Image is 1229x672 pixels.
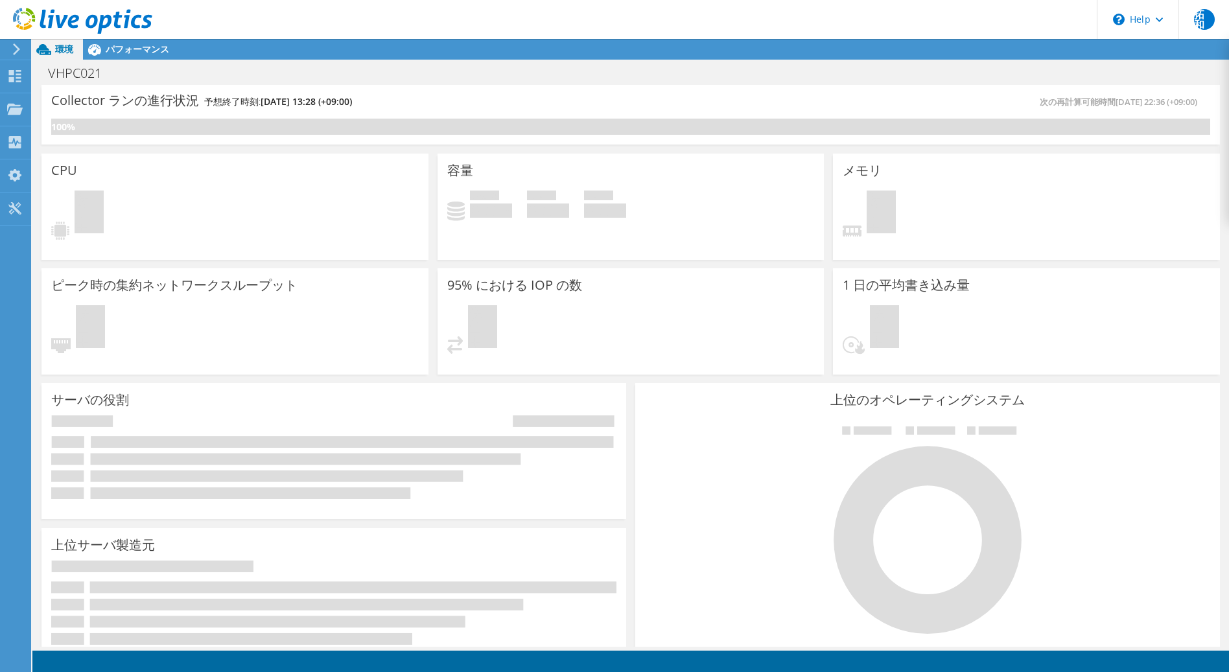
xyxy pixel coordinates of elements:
[527,203,569,218] h4: 0 GiB
[204,95,352,109] h4: 予想終了時刻:
[55,43,73,55] span: 環境
[1040,96,1204,108] span: 次の再計算可能時間
[51,538,155,552] h3: 上位サーバ製造元
[584,203,626,218] h4: 0 GiB
[843,278,970,292] h3: 1 日の平均書き込み量
[843,163,882,178] h3: メモリ
[867,191,896,237] span: 保留中
[447,278,582,292] h3: 95% における IOP の数
[261,95,352,108] span: [DATE] 13:28 (+09:00)
[76,305,105,351] span: 保留中
[1116,96,1197,108] span: [DATE] 22:36 (+09:00)
[1194,9,1215,30] span: 拓和
[1113,14,1125,25] svg: \n
[584,191,613,203] span: 合計
[645,393,1210,407] h3: 上位のオペレーティングシステム
[42,66,122,80] h1: VHPC021
[470,203,512,218] h4: 0 GiB
[447,163,473,178] h3: 容量
[51,278,298,292] h3: ピーク時の集約ネットワークスループット
[51,163,77,178] h3: CPU
[870,305,899,351] span: 保留中
[75,191,104,237] span: 保留中
[106,43,169,55] span: パフォーマンス
[527,191,556,203] span: 空き
[468,305,497,351] span: 保留中
[51,393,129,407] h3: サーバの役割
[470,191,499,203] span: 使用済み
